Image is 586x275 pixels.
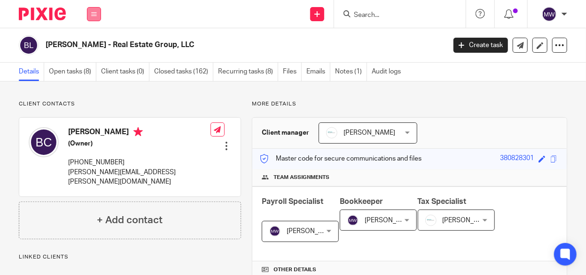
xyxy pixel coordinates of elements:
[19,63,44,81] a: Details
[306,63,330,81] a: Emails
[68,168,211,187] p: [PERSON_NAME][EMAIL_ADDRESS][PERSON_NAME][DOMAIN_NAME]
[372,63,406,81] a: Audit logs
[68,158,211,167] p: [PHONE_NUMBER]
[101,63,149,81] a: Client tasks (0)
[252,100,567,108] p: More details
[500,154,534,164] div: 380828301
[453,38,508,53] a: Create task
[269,226,281,237] img: svg%3E
[335,63,367,81] a: Notes (1)
[273,174,329,181] span: Team assignments
[262,198,323,205] span: Payroll Specialist
[68,139,211,148] h5: (Owner)
[287,228,338,235] span: [PERSON_NAME]
[365,217,416,224] span: [PERSON_NAME]
[353,11,438,20] input: Search
[19,35,39,55] img: svg%3E
[425,215,437,226] img: _Logo.png
[344,129,395,136] span: [PERSON_NAME]
[340,198,383,205] span: Bookkeeper
[542,7,557,22] img: svg%3E
[347,215,359,226] img: svg%3E
[97,213,163,227] h4: + Add contact
[154,63,213,81] a: Closed tasks (162)
[418,198,467,205] span: Tax Specialist
[283,63,302,81] a: Files
[49,63,96,81] a: Open tasks (8)
[443,217,494,224] span: [PERSON_NAME]
[19,253,241,261] p: Linked clients
[259,154,422,163] p: Master code for secure communications and files
[326,127,337,138] img: _Logo.png
[273,266,316,274] span: Other details
[19,8,66,20] img: Pixie
[68,127,211,139] h4: [PERSON_NAME]
[29,127,59,157] img: svg%3E
[262,128,309,137] h3: Client manager
[19,100,241,108] p: Client contacts
[46,40,360,50] h2: [PERSON_NAME] - Real Estate Group, LLC
[133,127,143,137] i: Primary
[218,63,278,81] a: Recurring tasks (8)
